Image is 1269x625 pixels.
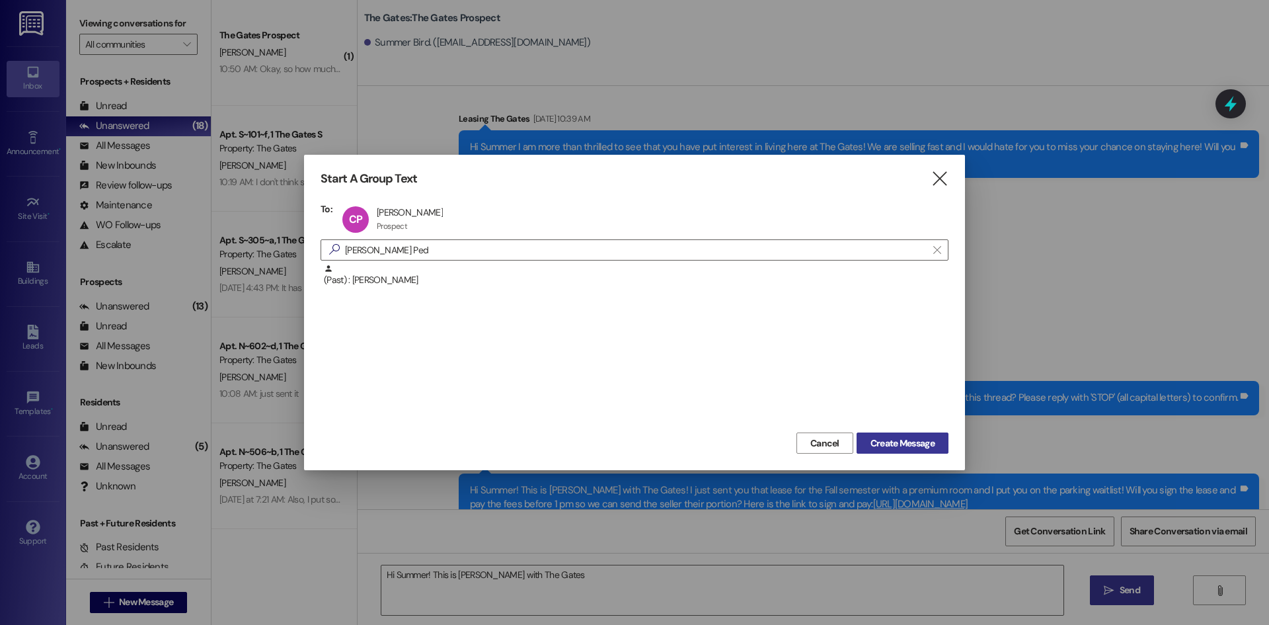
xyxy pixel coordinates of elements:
[321,264,948,297] div: (Past) : [PERSON_NAME]
[377,206,443,218] div: [PERSON_NAME]
[324,264,948,287] div: (Past) : [PERSON_NAME]
[857,433,948,454] button: Create Message
[377,221,407,231] div: Prospect
[933,245,941,255] i: 
[321,203,332,215] h3: To:
[345,241,927,259] input: Search for any contact or apartment
[324,243,345,257] i: 
[870,437,935,450] span: Create Message
[349,212,362,226] span: CP
[927,240,948,260] button: Clear text
[931,172,948,186] i: 
[796,433,853,454] button: Cancel
[321,171,417,187] h3: Start A Group Text
[810,437,839,450] span: Cancel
